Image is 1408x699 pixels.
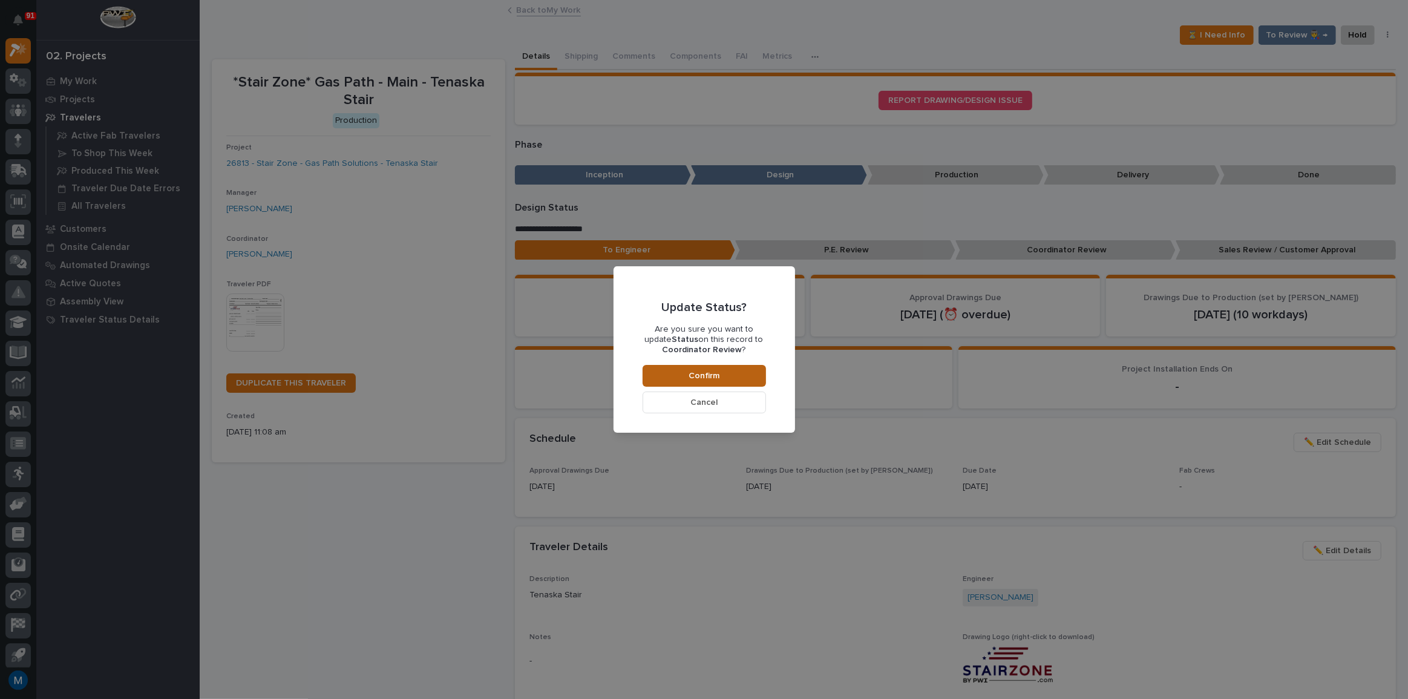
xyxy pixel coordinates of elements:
[689,370,719,381] span: Confirm
[643,365,766,387] button: Confirm
[663,346,742,354] b: Coordinator Review
[661,300,747,315] p: Update Status?
[643,392,766,413] button: Cancel
[672,335,699,344] b: Status
[690,397,718,408] span: Cancel
[643,324,766,355] p: Are you sure you want to update on this record to ?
